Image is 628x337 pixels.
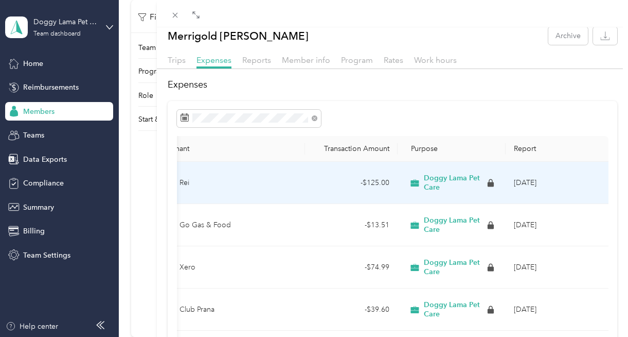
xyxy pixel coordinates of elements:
[313,304,389,315] div: - $39.60
[305,136,398,162] th: Transaction Amount
[506,162,608,204] td: Aug 2025
[313,177,389,189] div: - $125.00
[414,55,457,65] span: Work hours
[548,27,588,45] button: Archive
[282,55,330,65] span: Member info
[424,300,486,318] span: Doggy Lama Pet Care
[341,55,373,65] span: Program
[168,78,617,92] h2: Expenses
[168,55,186,65] span: Trips
[506,289,608,331] td: Feb 2025
[151,136,305,162] th: Merchant
[406,144,438,153] span: Purpose
[506,136,608,162] th: Report
[180,304,214,315] span: Club Prana
[506,246,608,289] td: Mar 2025
[196,55,231,65] span: Expenses
[168,27,309,45] p: Merrigold [PERSON_NAME]
[242,55,271,65] span: Reports
[424,174,486,192] span: Doggy Lama Pet Care
[313,262,389,273] div: - $74.99
[506,204,608,246] td: May 2025
[180,177,189,189] span: Rei
[180,262,195,273] span: Xero
[313,220,389,231] div: - $13.51
[570,279,628,337] iframe: Everlance-gr Chat Button Frame
[180,220,231,231] span: Go Gas & Food
[384,55,403,65] span: Rates
[424,216,486,234] span: Doggy Lama Pet Care
[424,258,486,276] span: Doggy Lama Pet Care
